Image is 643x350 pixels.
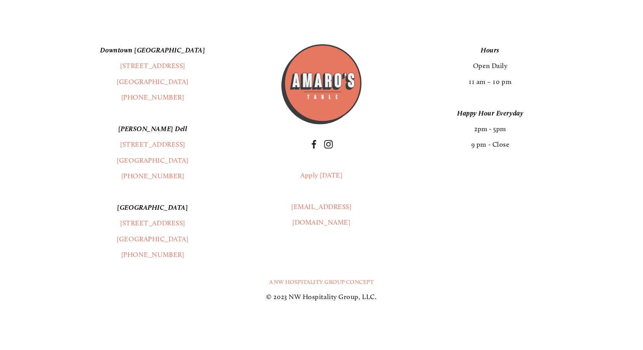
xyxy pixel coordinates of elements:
[280,43,364,126] img: Amaros_Logo.png
[117,203,188,212] em: [GEOGRAPHIC_DATA]
[324,140,333,149] a: Instagram
[117,156,188,165] a: [GEOGRAPHIC_DATA]
[118,125,187,133] em: [PERSON_NAME] Dell
[120,62,185,70] a: [STREET_ADDRESS]
[121,250,184,259] a: [PHONE_NUMBER]
[117,78,188,86] a: [GEOGRAPHIC_DATA]
[117,219,188,243] a: [STREET_ADDRESS][GEOGRAPHIC_DATA]
[120,140,185,149] a: [STREET_ADDRESS]
[310,140,319,149] a: Facebook
[121,93,184,101] a: [PHONE_NUMBER]
[457,109,523,117] em: Happy Hour Everyday
[291,203,351,226] a: [EMAIL_ADDRESS][DOMAIN_NAME]
[269,279,374,285] a: A NW Hospitality Group Concept
[376,43,604,90] p: Open Daily 11 am – 10 pm
[376,106,604,153] p: 2pm - 5pm 9 pm - Close
[300,171,342,179] a: Apply [DATE]
[121,172,184,180] a: [PHONE_NUMBER]
[38,289,604,305] p: © 2023 NW Hospitality Group, LLC.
